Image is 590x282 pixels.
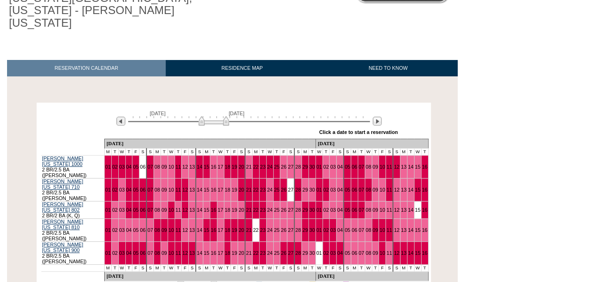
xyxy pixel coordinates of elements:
[189,207,195,213] a: 13
[132,148,139,156] td: F
[281,207,286,213] a: 26
[366,250,371,256] a: 08
[302,250,308,256] a: 29
[330,227,336,233] a: 03
[267,164,273,170] a: 24
[231,148,238,156] td: F
[422,250,428,256] a: 16
[274,207,280,213] a: 25
[274,164,280,170] a: 25
[197,164,202,170] a: 14
[118,148,125,156] td: W
[147,250,153,256] a: 07
[253,227,259,233] a: 22
[182,227,188,233] a: 12
[210,148,217,156] td: T
[373,187,378,193] a: 09
[119,187,125,193] a: 03
[337,148,344,156] td: S
[401,207,406,213] a: 13
[204,227,209,233] a: 15
[266,148,273,156] td: W
[386,148,393,156] td: S
[224,148,231,156] td: T
[182,164,188,170] a: 12
[140,207,146,213] a: 06
[302,164,308,170] a: 29
[161,207,167,213] a: 09
[386,250,392,256] a: 11
[422,187,428,193] a: 16
[281,187,286,193] a: 26
[323,207,329,213] a: 02
[352,227,357,233] a: 06
[394,250,399,256] a: 12
[41,219,105,242] td: 2 BR/2.5 BA ([PERSON_NAME])
[112,207,118,213] a: 02
[119,250,125,256] a: 03
[175,148,182,156] td: T
[345,250,350,256] a: 05
[302,187,308,193] a: 29
[246,207,252,213] a: 21
[359,227,364,233] a: 07
[309,207,315,213] a: 30
[133,164,138,170] a: 05
[119,207,125,213] a: 03
[352,187,357,193] a: 06
[337,207,343,213] a: 04
[288,187,293,193] a: 27
[41,156,105,178] td: 2 BR/2.5 BA ([PERSON_NAME])
[225,164,230,170] a: 18
[154,207,160,213] a: 08
[42,219,84,230] a: [PERSON_NAME] [US_STATE] 810
[422,227,428,233] a: 16
[373,227,378,233] a: 09
[260,207,266,213] a: 23
[415,227,421,233] a: 15
[231,250,237,256] a: 19
[358,148,365,156] td: T
[323,250,329,256] a: 02
[196,148,203,156] td: S
[267,227,273,233] a: 24
[238,207,244,213] a: 20
[105,207,111,213] a: 01
[111,148,118,156] td: T
[104,148,111,156] td: M
[176,227,181,233] a: 11
[274,227,280,233] a: 25
[147,227,153,233] a: 07
[42,201,84,213] a: [PERSON_NAME] [US_STATE] 802
[169,207,174,213] a: 10
[197,187,202,193] a: 14
[288,227,293,233] a: 27
[260,164,266,170] a: 23
[379,164,385,170] a: 10
[415,187,421,193] a: 15
[111,265,118,272] td: T
[161,250,167,256] a: 09
[359,164,364,170] a: 07
[253,187,259,193] a: 22
[133,227,138,233] a: 05
[309,227,315,233] a: 30
[104,139,315,148] td: [DATE]
[246,227,252,233] a: 21
[281,164,286,170] a: 26
[189,227,195,233] a: 13
[189,250,195,256] a: 13
[337,227,343,233] a: 04
[126,250,132,256] a: 04
[394,207,399,213] a: 12
[280,148,287,156] td: F
[154,227,160,233] a: 08
[197,227,202,233] a: 14
[366,207,371,213] a: 08
[238,227,244,233] a: 20
[42,156,84,167] a: [PERSON_NAME] [US_STATE] 1000
[373,117,382,126] img: Next
[408,250,414,256] a: 14
[318,60,458,76] a: NEED TO KNOW
[225,227,230,233] a: 18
